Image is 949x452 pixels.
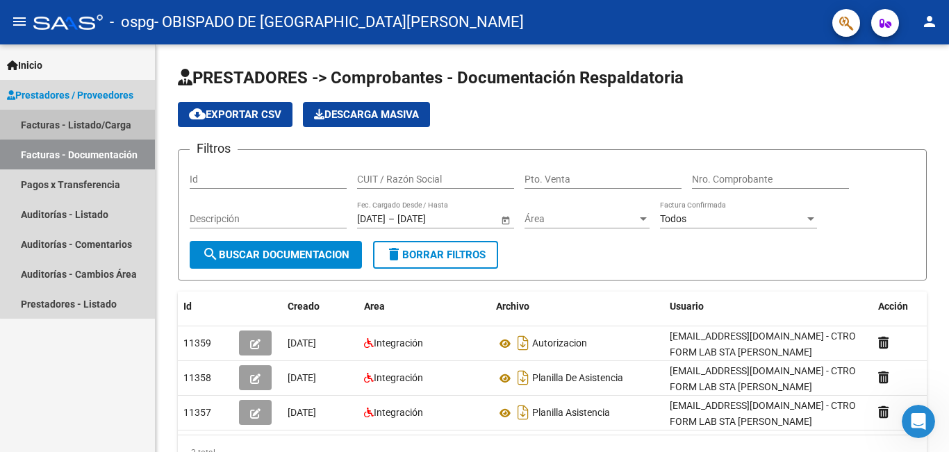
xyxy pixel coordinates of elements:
[664,292,873,321] datatable-header-cell: Usuario
[902,405,935,438] iframe: Intercom live chat
[397,213,465,225] input: Fecha fin
[670,400,856,443] span: [EMAIL_ADDRESS][DOMAIN_NAME] - CTRO FORM LAB STA [PERSON_NAME] [GEOGRAPHIC_DATA][PERSON_NAME]
[358,292,490,321] datatable-header-cell: Area
[374,407,423,418] span: Integración
[183,337,211,349] span: 11359
[496,301,529,312] span: Archivo
[670,330,856,374] span: [EMAIL_ADDRESS][DOMAIN_NAME] - CTRO FORM LAB STA [PERSON_NAME] [GEOGRAPHIC_DATA][PERSON_NAME]
[873,292,942,321] datatable-header-cell: Acción
[154,7,524,37] span: - OBISPADO DE [GEOGRAPHIC_DATA][PERSON_NAME]
[282,292,358,321] datatable-header-cell: Creado
[357,213,386,225] input: Fecha inicio
[190,139,238,158] h3: Filtros
[178,292,233,321] datatable-header-cell: Id
[514,401,532,424] i: Descargar documento
[189,108,281,121] span: Exportar CSV
[514,332,532,354] i: Descargar documento
[202,249,349,261] span: Buscar Documentacion
[7,87,133,103] span: Prestadores / Proveedores
[374,372,423,383] span: Integración
[386,249,486,261] span: Borrar Filtros
[670,365,856,408] span: [EMAIL_ADDRESS][DOMAIN_NAME] - CTRO FORM LAB STA [PERSON_NAME] [GEOGRAPHIC_DATA][PERSON_NAME]
[314,108,419,121] span: Descarga Masiva
[388,213,395,225] span: –
[288,337,316,349] span: [DATE]
[878,301,908,312] span: Acción
[373,241,498,269] button: Borrar Filtros
[364,301,385,312] span: Area
[525,213,637,225] span: Área
[532,338,587,349] span: Autorizacion
[532,373,623,384] span: Planilla De Asistencia
[190,241,362,269] button: Buscar Documentacion
[921,13,938,30] mat-icon: person
[183,372,211,383] span: 11358
[670,301,704,312] span: Usuario
[514,367,532,389] i: Descargar documento
[178,102,292,127] button: Exportar CSV
[202,246,219,262] mat-icon: search
[11,13,28,30] mat-icon: menu
[110,7,154,37] span: - ospg
[490,292,664,321] datatable-header-cell: Archivo
[178,68,684,87] span: PRESTADORES -> Comprobantes - Documentación Respaldatoria
[288,407,316,418] span: [DATE]
[183,407,211,418] span: 11357
[386,246,402,262] mat-icon: delete
[303,102,430,127] app-download-masive: Descarga masiva de comprobantes (adjuntos)
[288,372,316,383] span: [DATE]
[532,408,610,419] span: Planilla Asistencia
[498,212,513,227] button: Open calendar
[288,301,320,312] span: Creado
[7,58,42,73] span: Inicio
[189,106,206,122] mat-icon: cloud_download
[374,337,423,349] span: Integración
[303,102,430,127] button: Descarga Masiva
[660,213,686,224] span: Todos
[183,301,192,312] span: Id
